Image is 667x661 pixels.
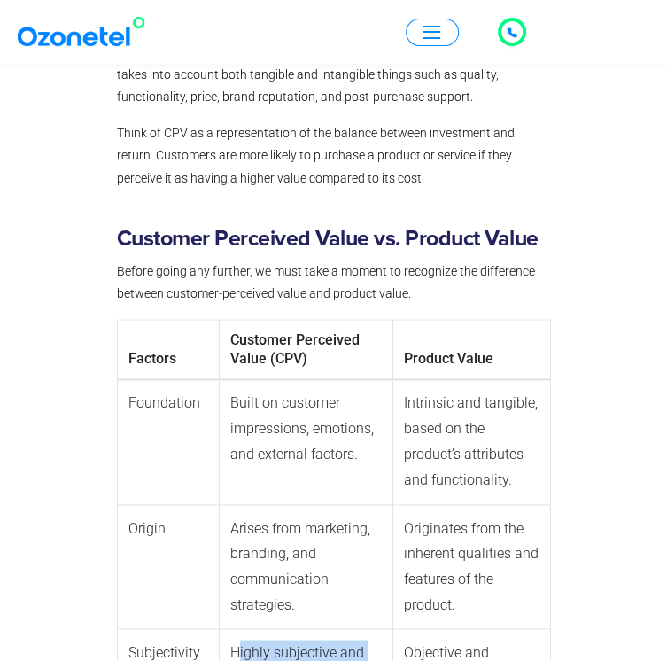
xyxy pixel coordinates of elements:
span: Think of CPV as a representation of the balance between investment and return. Customers are more... [117,126,515,184]
td: Originates from the inherent qualities and features of the product. [393,504,550,628]
td: Arises from marketing, branding, and communication strategies. [219,504,392,628]
td: Intrinsic and tangible, based on the product’s attributes and functionality. [393,379,550,504]
span: Before going any further, we must take a moment to recognize the difference between customer-perc... [117,264,535,300]
th: Customer Perceived Value (CPV) [219,320,392,380]
strong: Customer Perceived Value vs. Product Value [117,228,539,250]
td: Built on customer impressions, emotions, and external factors. [219,379,392,504]
th: Product Value [393,320,550,380]
span: Customer perceived value (CPV) is the overall assessment of the worth or benefit that a customer ... [117,22,532,104]
td: Foundation [117,379,219,504]
td: Origin [117,504,219,628]
th: Factors [117,320,219,380]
